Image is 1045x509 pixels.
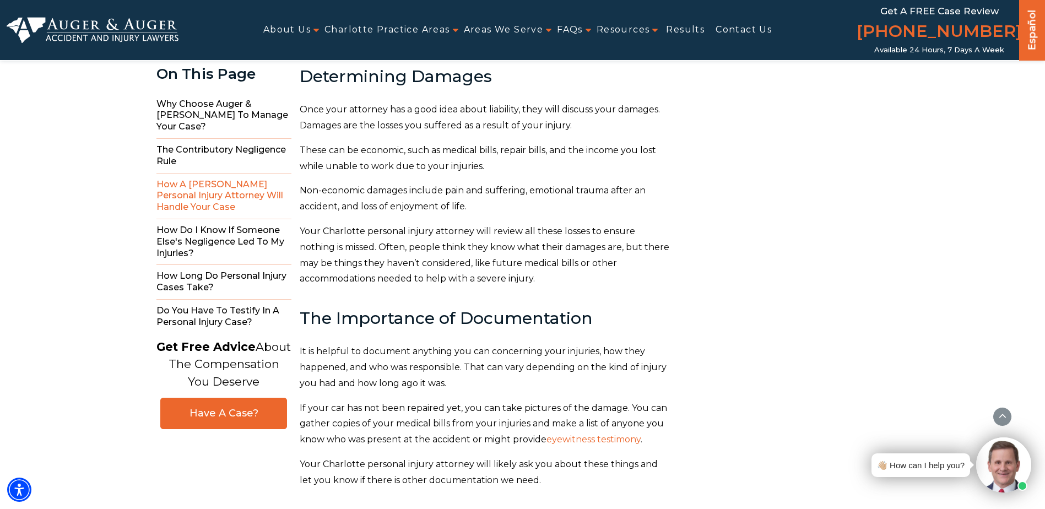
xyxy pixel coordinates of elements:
div: 👋🏼 How can I help you? [877,458,965,473]
a: FAQs [557,18,583,42]
a: Have A Case? [160,398,287,429]
a: Areas We Serve [464,18,544,42]
img: Intaker widget Avatar [976,437,1031,492]
img: Auger & Auger Accident and Injury Lawyers Logo [7,17,178,44]
span: How Long do Personal Injury Cases Take? [156,265,291,300]
a: Charlotte Practice Areas [324,18,450,42]
p: If your car has not been repaired yet, you can take pictures of the damage. You can gather copies... [300,400,669,448]
a: Results [666,18,705,42]
p: Once your attorney has a good idea about liability, they will discuss your damages. Damages are t... [300,102,669,134]
p: It is helpful to document anything you can concerning your injuries, how they happened, and who w... [300,344,669,391]
span: Available 24 Hours, 7 Days a Week [874,46,1004,55]
p: Your Charlotte personal injury attorney will review all these losses to ensure nothing is missed.... [300,224,669,287]
span: Why Choose Auger & [PERSON_NAME] to Manage Your Case? [156,93,291,139]
div: Accessibility Menu [7,478,31,502]
a: Resources [597,18,650,42]
strong: Get Free Advice [156,340,256,354]
p: Your Charlotte personal injury attorney will likely ask you about these things and let you know i... [300,457,669,489]
span: Get a FREE Case Review [880,6,999,17]
button: scroll to up [993,407,1012,426]
a: About Us [263,18,311,42]
h3: Determining Damages [300,67,669,85]
p: Non-economic damages include pain and suffering, emotional trauma after an accident, and loss of ... [300,183,669,215]
div: On This Page [156,66,291,82]
a: Contact Us [716,18,772,42]
span: Do You Have to Testify in a Personal Injury Case? [156,300,291,334]
a: eyewitness testimony [546,434,641,445]
span: How a [PERSON_NAME] Personal Injury Attorney Will Handle Your Case [156,174,291,219]
span: Have A Case? [172,407,275,420]
span: The Contributory Negligence Rule [156,139,291,174]
a: [PHONE_NUMBER] [857,19,1022,46]
p: These can be economic, such as medical bills, repair bills, and the income you lost while unable ... [300,143,669,175]
span: How do I Know if Someone Else's Negligence Led to My Injuries? [156,219,291,265]
h3: The Importance of Documentation [300,309,669,327]
p: About The Compensation You Deserve [156,338,291,391]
